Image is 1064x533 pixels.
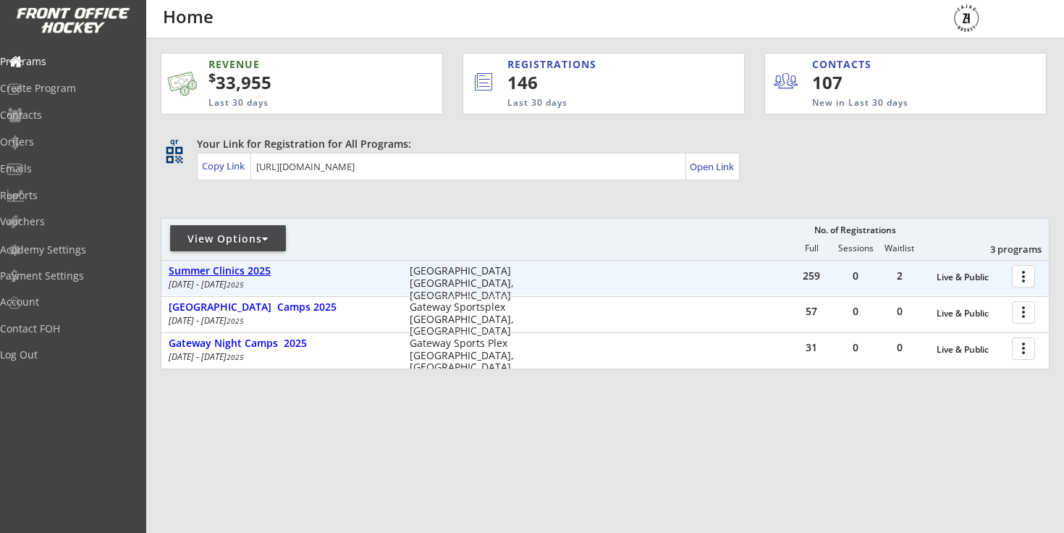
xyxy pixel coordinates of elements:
[937,309,1005,319] div: Live & Public
[810,225,900,235] div: No. of Registrations
[937,272,1005,282] div: Live & Public
[208,70,397,95] div: 33,955
[227,316,244,326] em: 2025
[169,265,394,277] div: Summer Clinics 2025
[790,243,833,253] div: Full
[507,57,679,72] div: REGISTRATIONS
[690,156,735,177] a: Open Link
[834,271,877,281] div: 0
[169,337,394,350] div: Gateway Night Camps 2025
[170,232,286,246] div: View Options
[197,137,1005,151] div: Your Link for Registration for All Programs:
[1012,337,1035,360] button: more_vert
[1012,301,1035,324] button: more_vert
[878,271,921,281] div: 2
[937,345,1005,355] div: Live & Public
[202,159,248,172] div: Copy Link
[834,343,877,353] div: 0
[169,280,390,289] div: [DATE] - [DATE]
[208,97,374,109] div: Last 30 days
[410,301,523,337] div: Gateway Sportsplex [GEOGRAPHIC_DATA], [GEOGRAPHIC_DATA]
[834,306,877,316] div: 0
[169,301,394,314] div: [GEOGRAPHIC_DATA] Camps 2025
[790,271,833,281] div: 259
[812,97,979,109] div: New in Last 30 days
[1012,265,1035,288] button: more_vert
[790,306,833,316] div: 57
[834,243,877,253] div: Sessions
[165,137,182,146] div: qr
[878,306,921,316] div: 0
[966,243,1042,256] div: 3 programs
[410,265,523,301] div: [GEOGRAPHIC_DATA] [GEOGRAPHIC_DATA], [GEOGRAPHIC_DATA]
[208,69,216,86] sup: $
[690,161,735,173] div: Open Link
[169,316,390,325] div: [DATE] - [DATE]
[208,57,374,72] div: REVENUE
[878,343,921,353] div: 0
[877,243,921,253] div: Waitlist
[507,70,696,95] div: 146
[507,97,685,109] div: Last 30 days
[227,280,244,290] em: 2025
[812,70,901,95] div: 107
[164,144,185,166] button: qr_code
[169,353,390,361] div: [DATE] - [DATE]
[812,57,878,72] div: CONTACTS
[790,343,833,353] div: 31
[410,337,523,374] div: Gateway Sports Plex [GEOGRAPHIC_DATA], [GEOGRAPHIC_DATA]
[227,352,244,362] em: 2025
